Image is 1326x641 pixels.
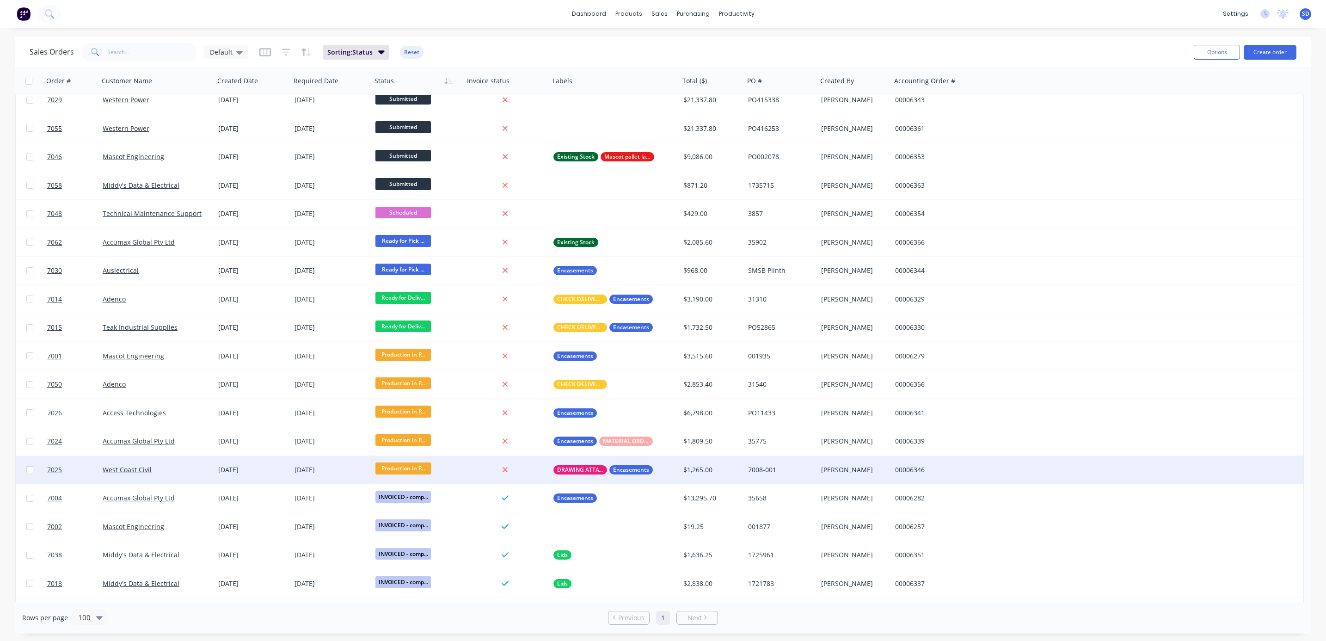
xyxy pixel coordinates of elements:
a: 7018 [47,570,103,598]
button: Create order [1244,45,1296,60]
a: Previous page [608,613,649,623]
div: SMSB Plinth [748,266,810,275]
a: 7006 [47,598,103,626]
button: CHECK DELIVERY INSTRUCTIONSEncasements [553,295,653,304]
span: Encasements [557,266,593,275]
div: 001935 [748,351,810,361]
div: [DATE] [218,465,287,475]
span: Production in P... [375,406,431,417]
a: Next page [677,613,718,623]
span: 7004 [47,493,62,503]
a: 7046 [47,143,103,171]
div: PO52865 [748,323,810,332]
span: Existing Stock [557,152,595,161]
span: Lids [557,579,568,588]
div: [DATE] [218,295,287,304]
button: Encasements [553,408,597,418]
button: CHECK DELIVERY INSTRUCTIONS [553,380,607,389]
div: [DATE] [295,238,368,247]
div: 1735715 [748,181,810,190]
span: 7018 [47,579,62,588]
span: Encasements [557,437,593,446]
div: 00006356 [895,380,998,389]
span: Encasements [557,351,593,361]
h1: Sales Orders [30,48,74,56]
div: [PERSON_NAME] [821,95,884,105]
div: 00006353 [895,152,998,161]
span: 7030 [47,266,62,275]
div: $429.00 [683,209,738,218]
span: 7062 [47,238,62,247]
div: Customer Name [102,76,152,86]
div: [DATE] [295,181,368,190]
div: 1725961 [748,550,810,560]
a: 7058 [47,172,103,199]
div: [PERSON_NAME] [821,323,884,332]
span: Encasements [613,465,649,475]
ul: Pagination [604,611,722,625]
span: Rows per page [22,613,68,623]
div: [DATE] [295,124,368,133]
div: [DATE] [295,95,368,105]
div: $21,337.80 [683,95,738,105]
div: [DATE] [218,152,287,161]
div: [PERSON_NAME] [821,152,884,161]
div: 00006351 [895,550,998,560]
div: 00006330 [895,323,998,332]
div: [DATE] [218,408,287,418]
a: Middy's Data & Electrical [103,579,179,588]
span: SD [1302,10,1309,18]
a: 7038 [47,541,103,569]
span: 7002 [47,522,62,531]
span: 7050 [47,380,62,389]
span: 7014 [47,295,62,304]
div: [DATE] [295,408,368,418]
div: Total ($) [682,76,707,86]
a: 7001 [47,342,103,370]
span: Encasements [613,323,649,332]
div: [DATE] [295,266,368,275]
div: [DATE] [218,238,287,247]
span: 7026 [47,408,62,418]
div: [DATE] [295,579,368,588]
div: 00006366 [895,238,998,247]
span: Submitted [375,178,431,190]
div: 31310 [748,295,810,304]
div: 3857 [748,209,810,218]
a: Mascot Engineering [103,522,164,531]
span: 7029 [47,95,62,105]
div: $2,838.00 [683,579,738,588]
span: 7038 [47,550,62,560]
span: 7058 [47,181,62,190]
div: [DATE] [295,351,368,361]
div: [PERSON_NAME] [821,550,884,560]
span: INVOICED - comp... [375,548,431,560]
div: [DATE] [295,493,368,503]
div: PO # [747,76,762,86]
div: [DATE] [218,522,287,531]
div: 00006363 [895,181,998,190]
span: 7046 [47,152,62,161]
div: [PERSON_NAME] [821,522,884,531]
span: Sorting: Status [327,48,373,57]
div: 35658 [748,493,810,503]
a: Accumax Global Pty Ltd [103,238,175,247]
div: $6,798.00 [683,408,738,418]
div: 1721788 [748,579,810,588]
div: 35775 [748,437,810,446]
span: DRAWING ATTACHED [557,465,603,475]
div: [DATE] [295,522,368,531]
div: [DATE] [218,181,287,190]
span: INVOICED - comp... [375,519,431,531]
span: 7055 [47,124,62,133]
div: $9,086.00 [683,152,738,161]
a: Western Power [103,95,149,104]
button: Sorting:Status [323,45,389,60]
a: Accumax Global Pty Ltd [103,437,175,445]
button: Reset [400,46,423,59]
a: 7055 [47,115,103,142]
span: Submitted [375,150,431,161]
div: PO416253 [748,124,810,133]
a: Adenco [103,380,126,388]
div: [DATE] [218,351,287,361]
